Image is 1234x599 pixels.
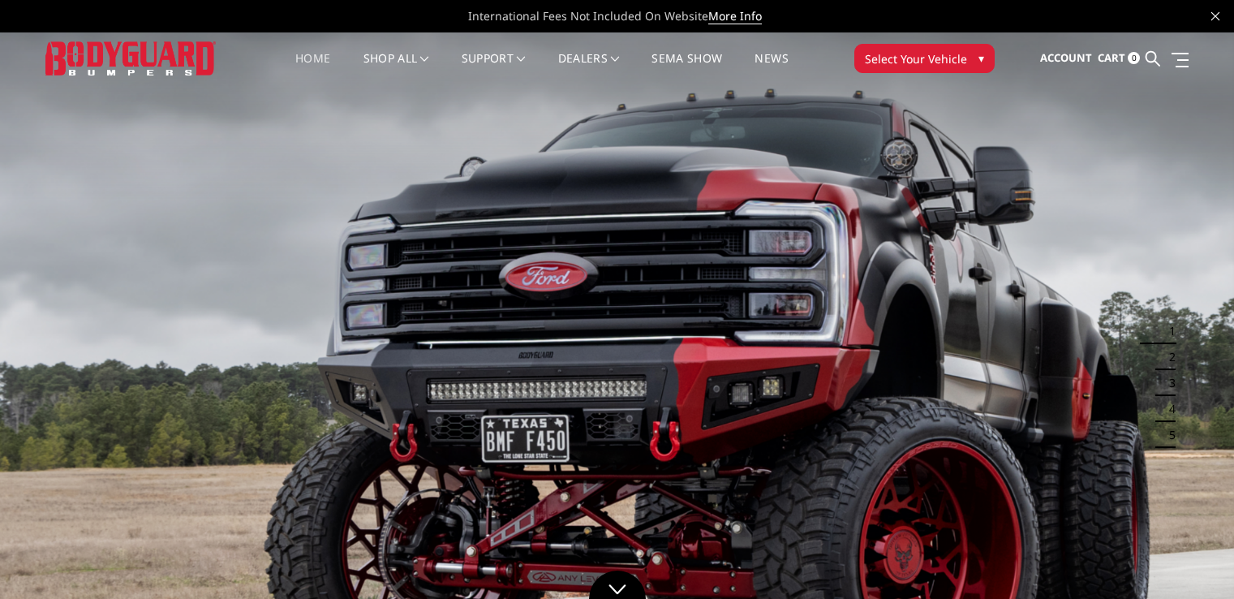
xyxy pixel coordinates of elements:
a: Home [295,53,330,84]
a: Account [1040,37,1092,80]
a: Cart 0 [1098,37,1140,80]
a: More Info [708,8,762,24]
span: Cart [1098,50,1125,65]
a: SEMA Show [651,53,722,84]
span: ▾ [978,50,984,67]
img: BODYGUARD BUMPERS [45,41,216,75]
button: 2 of 5 [1159,344,1176,370]
button: 5 of 5 [1159,422,1176,448]
a: Dealers [558,53,620,84]
a: News [755,53,788,84]
a: Support [462,53,526,84]
span: 0 [1128,52,1140,64]
button: 1 of 5 [1159,318,1176,344]
a: shop all [363,53,429,84]
button: 3 of 5 [1159,370,1176,396]
a: Click to Down [589,571,646,599]
button: Select Your Vehicle [854,44,995,73]
button: 4 of 5 [1159,396,1176,422]
span: Account [1040,50,1092,65]
span: Select Your Vehicle [865,50,967,67]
